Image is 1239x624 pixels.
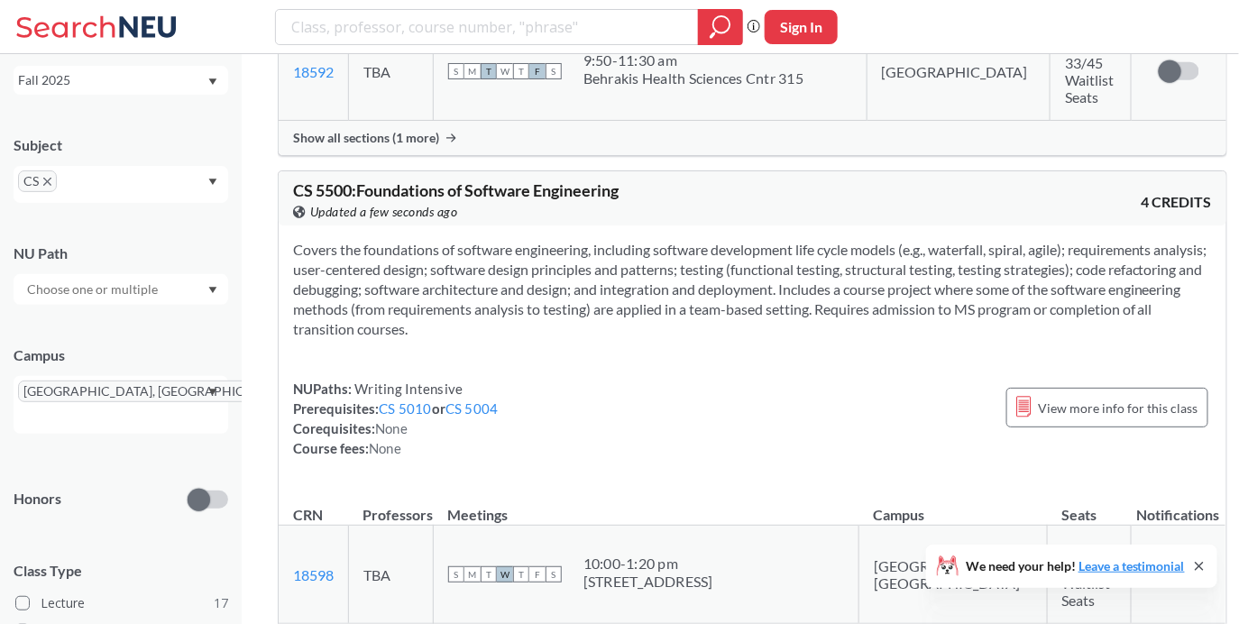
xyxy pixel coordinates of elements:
th: Seats [1047,487,1131,526]
div: NU Path [14,243,228,263]
span: CSX to remove pill [18,170,57,192]
span: None [375,420,408,436]
svg: Dropdown arrow [208,389,217,396]
a: 18592 [293,63,334,80]
svg: magnifying glass [710,14,731,40]
div: Campus [14,345,228,365]
div: [GEOGRAPHIC_DATA], [GEOGRAPHIC_DATA]X to remove pillDropdown arrow [14,376,228,434]
span: W [497,63,513,79]
td: TBA [349,23,434,121]
td: [GEOGRAPHIC_DATA] [867,23,1051,121]
svg: Dropdown arrow [208,287,217,294]
td: [GEOGRAPHIC_DATA], [GEOGRAPHIC_DATA] [859,526,1048,624]
div: Behrakis Health Sciences Cntr 315 [583,69,803,87]
div: Fall 2025 [18,70,206,90]
span: Class Type [14,561,228,581]
label: Lecture [15,592,228,615]
div: magnifying glass [698,9,743,45]
span: [GEOGRAPHIC_DATA], [GEOGRAPHIC_DATA]X to remove pill [18,381,305,402]
div: Show all sections (1 more) [279,121,1226,155]
div: 9:50 - 11:30 am [583,51,803,69]
span: F [529,63,546,79]
span: None [369,440,401,456]
span: T [513,566,529,583]
input: Class, professor, course number, "phrase" [289,12,685,42]
th: Professors [349,487,434,526]
span: F [529,566,546,583]
span: M [464,566,481,583]
a: Leave a testimonial [1078,558,1185,574]
span: S [448,566,464,583]
th: Campus [859,487,1048,526]
p: Honors [14,489,61,509]
div: Dropdown arrow [14,274,228,305]
span: W [497,566,513,583]
input: Choose one or multiple [18,279,170,300]
div: CRN [293,505,323,525]
div: Subject [14,135,228,155]
div: 10:00 - 1:20 pm [583,555,713,573]
td: TBA [349,526,434,624]
svg: X to remove pill [43,178,51,186]
div: Fall 2025Dropdown arrow [14,66,228,95]
span: T [481,566,497,583]
span: We need your help! [966,560,1185,573]
span: S [546,566,562,583]
span: S [546,63,562,79]
div: NUPaths: Prerequisites: or Corequisites: Course fees: [293,379,499,458]
svg: Dropdown arrow [208,78,217,86]
a: CS 5010 [379,400,432,417]
span: Show all sections (1 more) [293,130,439,146]
span: S [448,63,464,79]
svg: Dropdown arrow [208,179,217,186]
span: M [464,63,481,79]
span: 20 / 45 [1062,540,1100,557]
span: 17 [214,593,228,613]
span: Updated a few seconds ago [310,202,458,222]
span: 33/45 Waitlist Seats [1065,54,1114,106]
span: T [513,63,529,79]
a: CS 5004 [445,400,499,417]
th: Meetings [434,487,859,526]
span: 4 CREDITS [1142,192,1212,212]
div: CSX to remove pillDropdown arrow [14,166,228,203]
span: T [481,63,497,79]
a: 18598 [293,566,334,583]
span: View more info for this class [1039,397,1198,419]
section: Covers the foundations of software engineering, including software development life cycle models ... [293,240,1212,339]
button: Sign In [765,10,838,44]
span: CS 5500 : Foundations of Software Engineering [293,180,619,200]
th: Notifications [1131,487,1225,526]
div: [STREET_ADDRESS] [583,573,713,591]
span: Writing Intensive [352,381,463,397]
